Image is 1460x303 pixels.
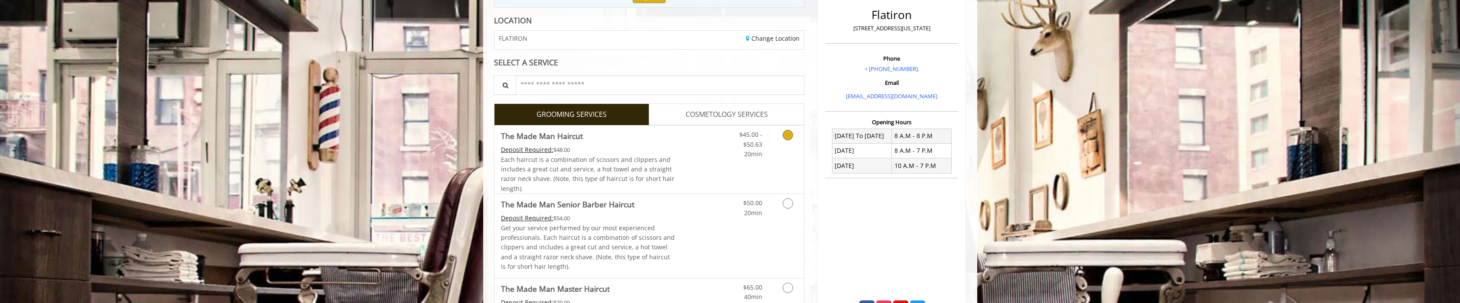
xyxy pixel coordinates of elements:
h2: Flatiron [827,9,956,21]
a: + [PHONE_NUMBER]. [865,65,919,73]
span: Each haircut is a combination of scissors and clippers and includes a great cut and service, a ho... [501,155,674,193]
span: This service needs some Advance to be paid before we block your appointment [501,145,553,154]
td: 8 A.M - 8 P.M [892,129,952,143]
div: SELECT A SERVICE [494,58,805,67]
b: The Made Man Senior Barber Haircut [501,198,634,210]
div: $54.00 [501,213,675,223]
span: $65.00 [743,283,762,291]
td: 10 A.M - 7 P.M [892,158,952,173]
h3: Email [827,80,956,86]
td: 8 A.M - 7 P.M [892,143,952,158]
span: COSMETOLOGY SERVICES [686,109,768,120]
span: FLATIRON [499,35,527,42]
b: The Made Man Master Haircut [501,283,610,295]
button: Service Search [494,75,516,95]
td: [DATE] To [DATE] [832,129,892,143]
span: 20min [744,209,762,217]
h3: Phone [827,55,956,61]
span: This service needs some Advance to be paid before we block your appointment [501,214,553,222]
p: Get your service performed by our most experienced professionals. Each haircut is a combination o... [501,223,675,272]
a: Change Location [746,34,800,42]
td: [DATE] [832,158,892,173]
span: $50.00 [743,199,762,207]
a: [EMAIL_ADDRESS][DOMAIN_NAME] [846,92,937,100]
span: GROOMING SERVICES [537,109,607,120]
span: 20min [744,150,762,158]
b: LOCATION [494,15,532,26]
span: 40min [744,293,762,301]
p: [STREET_ADDRESS][US_STATE] [827,24,956,33]
h3: Opening Hours [825,119,958,125]
span: $45.00 - $50.63 [739,130,762,148]
td: [DATE] [832,143,892,158]
div: $48.00 [501,145,675,155]
b: The Made Man Haircut [501,130,583,142]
